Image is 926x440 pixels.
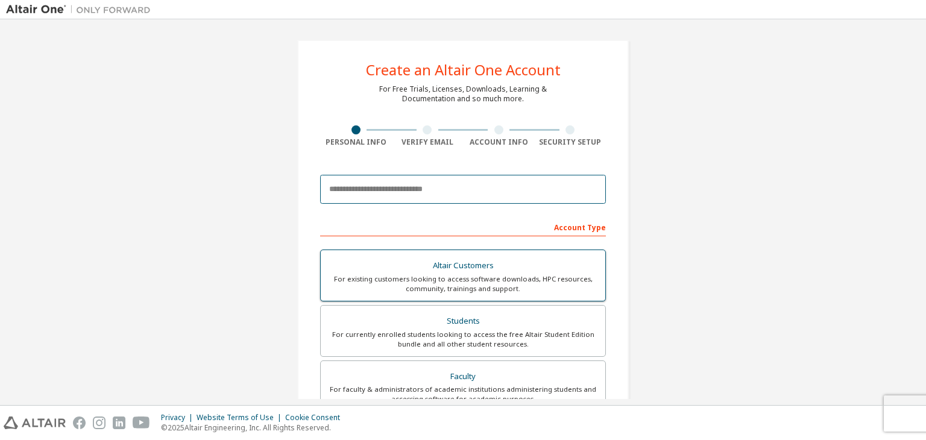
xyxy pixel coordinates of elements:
[285,413,347,423] div: Cookie Consent
[6,4,157,16] img: Altair One
[320,137,392,147] div: Personal Info
[73,416,86,429] img: facebook.svg
[93,416,106,429] img: instagram.svg
[328,385,598,404] div: For faculty & administrators of academic institutions administering students and accessing softwa...
[328,274,598,294] div: For existing customers looking to access software downloads, HPC resources, community, trainings ...
[463,137,535,147] div: Account Info
[379,84,547,104] div: For Free Trials, Licenses, Downloads, Learning & Documentation and so much more.
[392,137,464,147] div: Verify Email
[4,416,66,429] img: altair_logo.svg
[328,368,598,385] div: Faculty
[161,413,197,423] div: Privacy
[320,217,606,236] div: Account Type
[197,413,285,423] div: Website Terms of Use
[161,423,347,433] p: © 2025 Altair Engineering, Inc. All Rights Reserved.
[328,330,598,349] div: For currently enrolled students looking to access the free Altair Student Edition bundle and all ...
[366,63,561,77] div: Create an Altair One Account
[328,313,598,330] div: Students
[535,137,606,147] div: Security Setup
[133,416,150,429] img: youtube.svg
[328,257,598,274] div: Altair Customers
[113,416,125,429] img: linkedin.svg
